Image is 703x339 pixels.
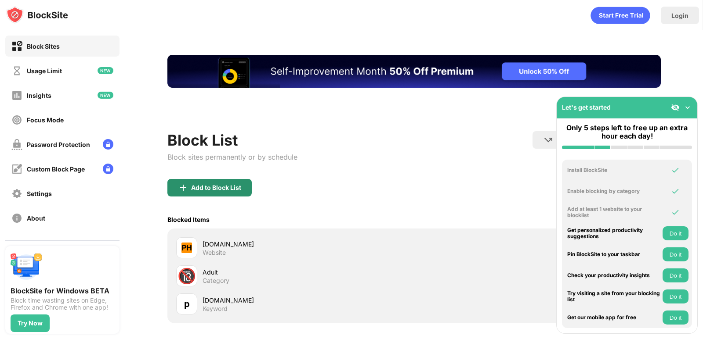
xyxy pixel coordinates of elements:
[663,226,689,240] button: Do it
[27,214,45,222] div: About
[567,167,660,173] div: Install BlockSite
[663,247,689,261] button: Do it
[567,227,660,240] div: Get personalized productivity suggestions
[567,251,660,257] div: Pin BlockSite to your taskbar
[167,55,661,121] iframe: Banner
[562,103,611,111] div: Let's get started
[103,139,113,150] img: lock-menu.svg
[203,239,414,249] div: [DOMAIN_NAME]
[663,268,689,282] button: Do it
[683,103,692,112] img: omni-setup-toggle.svg
[11,164,22,175] img: customize-block-page-off.svg
[18,320,43,327] div: Try Now
[11,188,22,199] img: settings-off.svg
[27,165,85,173] div: Custom Block Page
[6,6,68,24] img: logo-blocksite.svg
[167,153,297,161] div: Block sites permanently or by schedule
[27,141,90,148] div: Password Protection
[567,206,660,219] div: Add at least 1 website to your blocklist
[103,164,113,174] img: lock-menu.svg
[671,208,680,217] img: omni-check.svg
[27,67,62,75] div: Usage Limit
[184,297,190,310] div: p
[671,187,680,196] img: omni-check.svg
[191,184,241,191] div: Add to Block List
[567,188,660,194] div: Enable blocking by category
[663,289,689,303] button: Do it
[11,251,42,283] img: push-desktop.svg
[11,90,22,101] img: insights-off.svg
[11,41,22,52] img: block-on.svg
[167,216,210,223] div: Blocked Items
[663,310,689,325] button: Do it
[167,131,297,149] div: Block List
[203,305,228,313] div: Keyword
[27,92,51,99] div: Insights
[671,103,680,112] img: eye-not-visible.svg
[98,67,113,74] img: new-icon.svg
[178,267,196,285] div: 🔞
[11,114,22,125] img: focus-off.svg
[11,139,22,150] img: password-protection-off.svg
[671,12,689,19] div: Login
[562,124,692,140] div: Only 5 steps left to free up an extra hour each day!
[11,297,114,311] div: Block time wasting sites on Edge, Firefox and Chrome with one app!
[203,296,414,305] div: [DOMAIN_NAME]
[27,43,60,50] div: Block Sites
[203,268,414,277] div: Adult
[591,7,650,24] div: animation
[11,65,22,76] img: time-usage-off.svg
[671,166,680,175] img: omni-check.svg
[203,249,226,257] div: Website
[11,213,22,224] img: about-off.svg
[567,272,660,278] div: Check your productivity insights
[27,190,52,197] div: Settings
[203,277,229,285] div: Category
[567,290,660,303] div: Try visiting a site from your blocking list
[98,92,113,99] img: new-icon.svg
[181,243,192,253] img: favicons
[11,286,114,295] div: BlockSite for Windows BETA
[567,314,660,321] div: Get our mobile app for free
[27,116,64,124] div: Focus Mode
